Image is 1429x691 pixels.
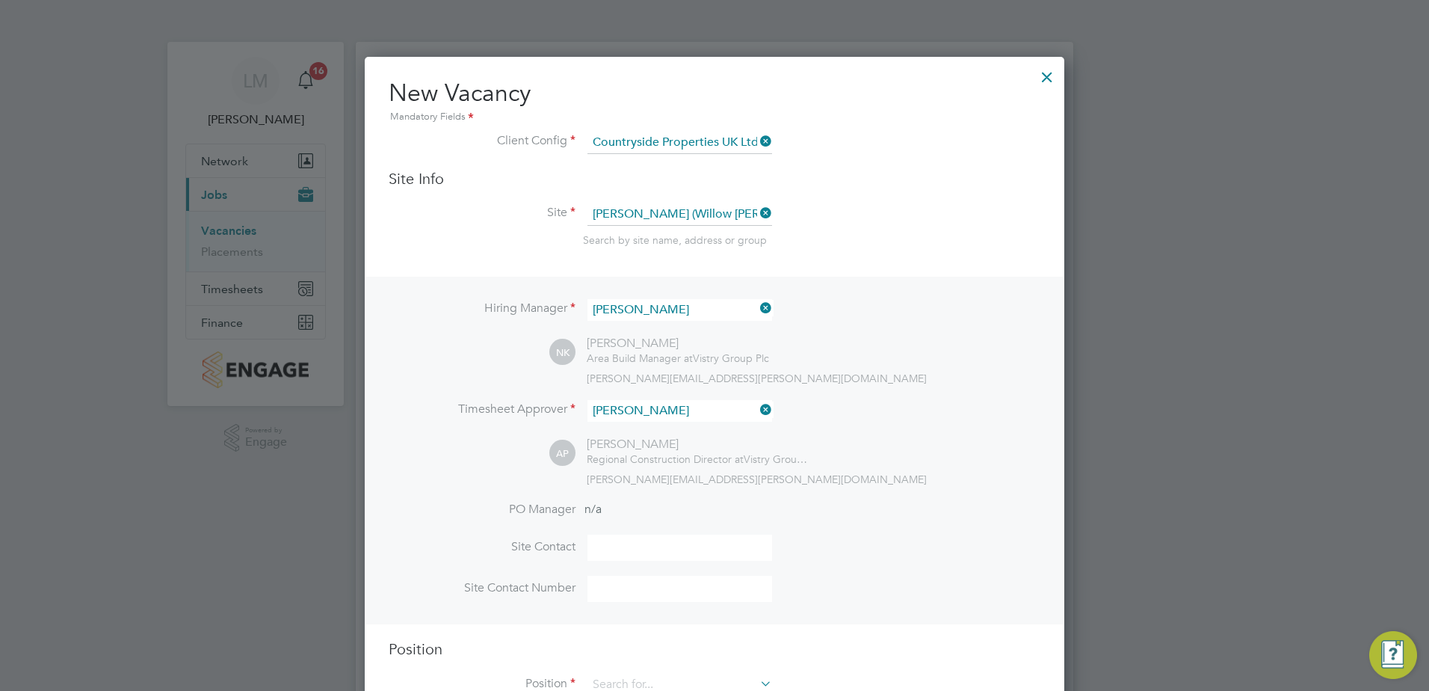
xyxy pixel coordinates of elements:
span: AP [549,440,575,467]
span: [PERSON_NAME][EMAIL_ADDRESS][PERSON_NAME][DOMAIN_NAME] [587,372,927,385]
span: Area Build Manager at [587,351,693,365]
input: Search for... [587,132,772,154]
label: Client Config [389,133,575,149]
label: Hiring Manager [389,301,575,316]
div: Vistry Group Plc [587,452,811,466]
label: Site Contact Number [389,580,575,596]
input: Search for... [587,400,772,422]
label: Site [389,205,575,221]
div: [PERSON_NAME] [587,437,811,452]
h3: Position [389,639,1040,659]
label: PO Manager [389,502,575,518]
div: [PERSON_NAME] [587,336,769,351]
h2: New Vacancy [389,78,1040,126]
label: Site Contact [389,539,575,555]
div: Vistry Group Plc [587,351,769,365]
input: Search for... [587,203,772,226]
button: Engage Resource Center [1369,631,1417,679]
span: n/a [584,502,602,517]
label: Timesheet Approver [389,402,575,417]
span: Search by site name, address or group [583,233,767,247]
span: [PERSON_NAME][EMAIL_ADDRESS][PERSON_NAME][DOMAIN_NAME] [587,473,927,486]
input: Search for... [587,299,772,321]
span: Regional Construction Director at [587,452,744,466]
span: NK [549,340,575,366]
div: Mandatory Fields [389,109,1040,126]
h3: Site Info [389,169,1040,188]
